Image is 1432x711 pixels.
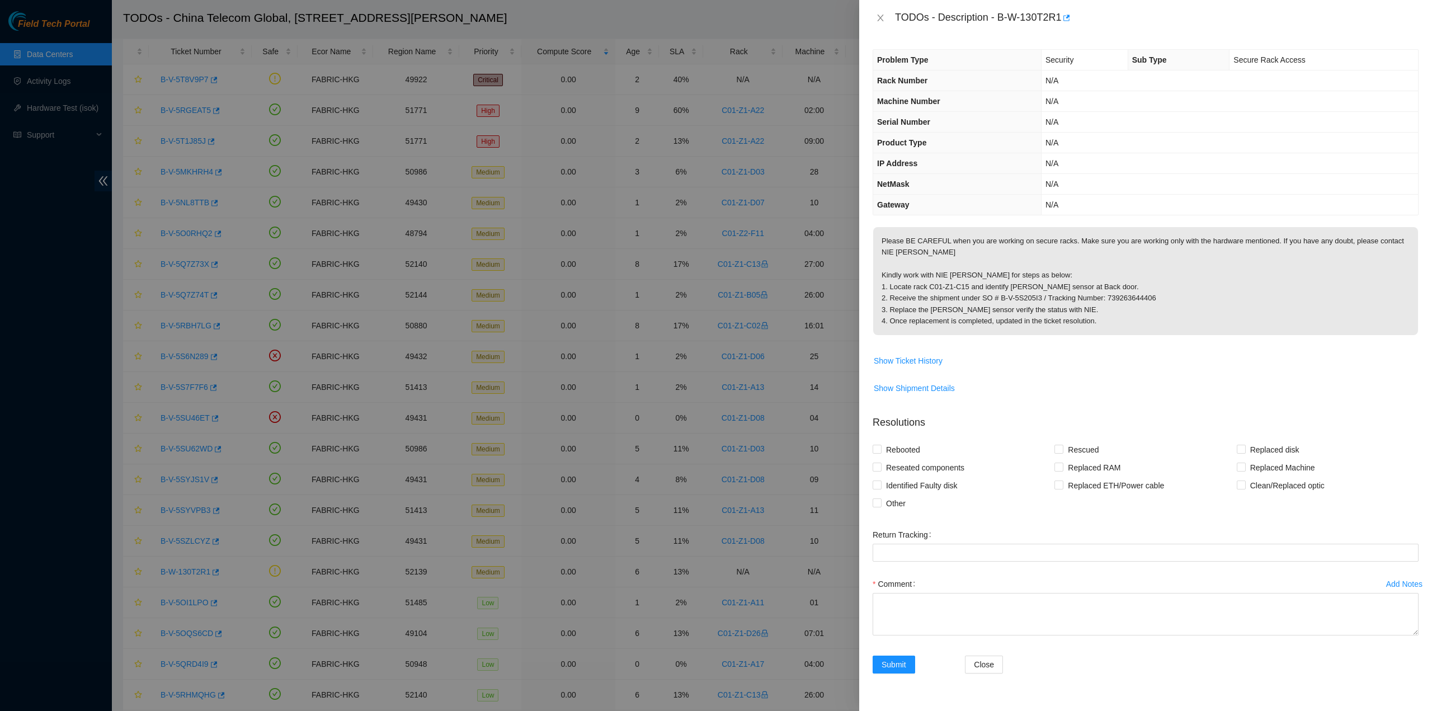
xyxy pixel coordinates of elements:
[877,180,910,189] span: NetMask
[882,495,910,512] span: Other
[1063,441,1103,459] span: Rescued
[873,13,888,23] button: Close
[882,459,969,477] span: Reseated components
[1063,477,1169,495] span: Replaced ETH/Power cable
[882,441,925,459] span: Rebooted
[873,406,1419,430] p: Resolutions
[1045,200,1058,209] span: N/A
[877,159,917,168] span: IP Address
[874,382,955,394] span: Show Shipment Details
[1246,459,1320,477] span: Replaced Machine
[882,477,962,495] span: Identified Faulty disk
[1063,459,1125,477] span: Replaced RAM
[877,138,926,147] span: Product Type
[1045,55,1074,64] span: Security
[877,200,910,209] span: Gateway
[874,355,943,367] span: Show Ticket History
[1045,97,1058,106] span: N/A
[1386,580,1422,588] div: Add Notes
[895,9,1419,27] div: TODOs - Description - B-W-130T2R1
[882,658,906,671] span: Submit
[965,656,1003,674] button: Close
[873,227,1418,335] p: Please BE CAREFUL when you are working on secure racks. Make sure you are working only with the h...
[873,544,1419,562] input: Return Tracking
[1246,441,1304,459] span: Replaced disk
[877,76,927,85] span: Rack Number
[876,13,885,22] span: close
[1045,138,1058,147] span: N/A
[1132,55,1167,64] span: Sub Type
[873,575,920,593] label: Comment
[873,656,915,674] button: Submit
[1233,55,1305,64] span: Secure Rack Access
[1045,159,1058,168] span: N/A
[877,55,929,64] span: Problem Type
[1045,117,1058,126] span: N/A
[873,526,936,544] label: Return Tracking
[1045,180,1058,189] span: N/A
[873,379,955,397] button: Show Shipment Details
[873,593,1419,635] textarea: Comment
[873,352,943,370] button: Show Ticket History
[974,658,994,671] span: Close
[877,117,930,126] span: Serial Number
[1045,76,1058,85] span: N/A
[1246,477,1329,495] span: Clean/Replaced optic
[1386,575,1423,593] button: Add Notes
[877,97,940,106] span: Machine Number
